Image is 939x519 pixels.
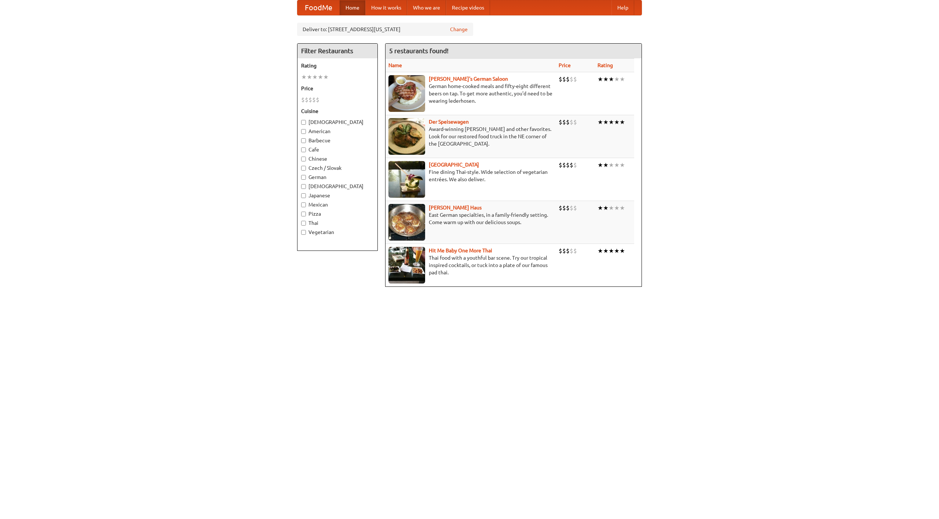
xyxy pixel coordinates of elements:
input: Czech / Slovak [301,166,306,171]
input: Chinese [301,157,306,161]
img: speisewagen.jpg [388,118,425,155]
li: $ [573,118,577,126]
li: $ [559,204,562,212]
li: ★ [614,118,620,126]
li: $ [559,161,562,169]
div: Deliver to: [STREET_ADDRESS][US_STATE] [297,23,473,36]
li: ★ [603,75,609,83]
li: ★ [598,75,603,83]
a: Der Speisewagen [429,119,469,125]
li: ★ [598,204,603,212]
input: Thai [301,221,306,226]
label: Chinese [301,155,374,162]
li: ★ [614,75,620,83]
li: ★ [609,247,614,255]
p: Fine dining Thai-style. Wide selection of vegetarian entrées. We also deliver. [388,168,553,183]
li: ★ [609,75,614,83]
a: How it works [365,0,407,15]
label: [DEMOGRAPHIC_DATA] [301,183,374,190]
li: ★ [620,75,625,83]
a: Recipe videos [446,0,490,15]
li: ★ [620,161,625,169]
label: Barbecue [301,137,374,144]
a: Help [611,0,634,15]
li: $ [573,161,577,169]
li: $ [566,204,570,212]
li: ★ [603,247,609,255]
label: [DEMOGRAPHIC_DATA] [301,118,374,126]
li: ★ [598,161,603,169]
li: ★ [620,118,625,126]
li: $ [316,96,319,104]
li: $ [312,96,316,104]
a: Who we are [407,0,446,15]
label: Vegetarian [301,229,374,236]
label: Japanese [301,192,374,199]
li: $ [570,204,573,212]
li: ★ [620,247,625,255]
li: $ [573,75,577,83]
label: Thai [301,219,374,227]
li: ★ [614,161,620,169]
p: East German specialties, in a family-friendly setting. Come warm up with our delicious soups. [388,211,553,226]
li: ★ [620,204,625,212]
li: $ [570,161,573,169]
li: ★ [603,204,609,212]
input: American [301,129,306,134]
a: Price [559,62,571,68]
li: $ [562,204,566,212]
li: $ [566,247,570,255]
img: kohlhaus.jpg [388,204,425,241]
li: ★ [603,118,609,126]
li: $ [566,161,570,169]
li: $ [573,204,577,212]
li: $ [570,247,573,255]
li: $ [305,96,308,104]
li: ★ [603,161,609,169]
li: ★ [598,247,603,255]
input: German [301,175,306,180]
li: ★ [307,73,312,81]
li: $ [570,118,573,126]
input: Vegetarian [301,230,306,235]
label: American [301,128,374,135]
p: Award-winning [PERSON_NAME] and other favorites. Look for our restored food truck in the NE corne... [388,125,553,147]
a: Name [388,62,402,68]
label: Cafe [301,146,374,153]
img: satay.jpg [388,161,425,198]
a: Hit Me Baby One More Thai [429,248,492,253]
li: ★ [312,73,318,81]
li: ★ [614,247,620,255]
li: $ [562,75,566,83]
input: Mexican [301,202,306,207]
input: Barbecue [301,138,306,143]
ng-pluralize: 5 restaurants found! [389,47,449,54]
img: esthers.jpg [388,75,425,112]
li: ★ [318,73,323,81]
input: Pizza [301,212,306,216]
li: $ [301,96,305,104]
h4: Filter Restaurants [297,44,377,58]
li: ★ [598,118,603,126]
img: babythai.jpg [388,247,425,284]
a: FoodMe [297,0,340,15]
li: ★ [609,161,614,169]
li: $ [562,161,566,169]
p: Thai food with a youthful bar scene. Try our tropical inspired cocktails, or tuck into a plate of... [388,254,553,276]
a: Home [340,0,365,15]
li: ★ [609,204,614,212]
b: [GEOGRAPHIC_DATA] [429,162,479,168]
li: $ [562,118,566,126]
label: German [301,173,374,181]
a: [PERSON_NAME]'s German Saloon [429,76,508,82]
input: Japanese [301,193,306,198]
li: ★ [609,118,614,126]
a: [PERSON_NAME] Haus [429,205,482,211]
li: ★ [301,73,307,81]
h5: Price [301,85,374,92]
a: Change [450,26,468,33]
p: German home-cooked meals and fifty-eight different beers on tap. To get more authentic, you'd nee... [388,83,553,105]
h5: Rating [301,62,374,69]
li: $ [566,75,570,83]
